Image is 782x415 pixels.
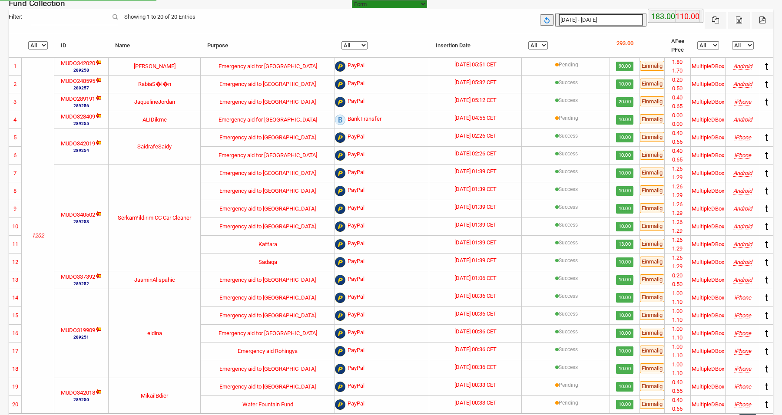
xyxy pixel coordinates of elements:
[348,346,364,356] span: PayPal
[734,294,751,301] i: Mozilla/5.0 (iPhone; CPU iPhone OS 18_3_2 like Mac OS X) AppleWebKit/605.1.15 (KHTML, like Gecko)...
[733,277,752,283] i: Mozilla/5.0 (Linux; Android 13; SM-A715F Build/TP1A.220624.014; wv) AppleWebKit/537.36 (KHTML, li...
[734,383,751,390] i: Mozilla/5.0 (iPhone; CPU iPhone OS 18_6_2 like Mac OS X) AppleWebKit/605.1.15 (KHTML, like Gecko)...
[733,223,752,230] i: Mozilla/5.0 (Linux; Android 15; Note59 Pro+ Build/AP3A.240905.015.A2; wv) AppleWebKit/537.36 (KHT...
[692,240,724,249] div: MultipleDBox
[640,150,664,160] span: Einmalig
[734,312,751,319] i: Mozilla/5.0 (iPhone; CPU iPhone OS 18_3_2 like Mac OS X) AppleWebKit/605.1.15 (KHTML, like Gecko)...
[109,378,201,413] td: MikailBdier
[348,293,364,303] span: PayPal
[765,78,769,90] span: t
[95,326,102,333] img: new-dl.gif
[9,146,22,164] td: 6
[61,95,95,103] label: MUDO289191
[109,128,201,164] td: SaidrafeSaidy
[109,34,201,57] th: Name
[733,170,752,176] i: Mozilla/5.0 (Linux; Android 15; Note59 Pro+ Build/AP3A.240905.015.A2; wv) AppleWebKit/537.36 (KHT...
[728,12,750,29] button: CSV
[733,81,752,87] i: Mozilla/5.0 (Linux; Android 10; K) AppleWebKit/537.36 (KHTML, like Gecko) Chrome/140.0.0.0 Mobile...
[752,12,773,29] button: Pdf
[640,381,664,391] span: Einmalig
[201,271,335,289] td: Emergency aid to [GEOGRAPHIC_DATA]
[692,347,724,356] div: MultipleDBox
[201,128,335,146] td: Emergency aid to [GEOGRAPHIC_DATA]
[348,364,364,374] span: PayPal
[109,57,201,75] td: [PERSON_NAME]
[665,182,690,191] li: 1.26
[765,292,769,304] span: t
[201,342,335,360] td: Emergency aid Rohingya
[765,96,769,108] span: t
[692,98,724,106] div: MultipleDBox
[61,102,102,109] small: 289256
[665,343,690,351] li: 1.00
[429,34,522,57] th: Insertion Date
[616,39,633,48] p: 293.00
[692,400,724,409] div: MultipleDBox
[765,310,769,322] span: t
[454,78,497,87] label: [DATE] 05:32 CET
[665,165,690,173] li: 1.26
[348,115,381,125] span: BankTransfer
[348,310,364,321] span: PayPal
[9,57,22,75] td: 1
[665,138,690,146] li: 0.65
[692,258,724,267] div: MultipleDBox
[640,203,664,213] span: Einmalig
[61,77,95,86] label: MUDO248595
[665,111,690,120] li: 0.00
[201,306,335,324] td: Emergency aid to [GEOGRAPHIC_DATA]
[616,329,633,338] span: 10.00
[201,57,335,75] td: Emergency aid for [GEOGRAPHIC_DATA]
[9,342,22,360] td: 17
[348,221,364,232] span: PayPal
[454,399,497,407] label: [DATE] 00:33 CET
[640,185,664,195] span: Einmalig
[454,292,497,300] label: [DATE] 00:36 CET
[348,257,364,267] span: PayPal
[559,132,578,140] label: Success
[692,382,724,391] div: MultipleDBox
[616,168,633,178] span: 10.00
[201,235,335,253] td: Kaffara
[640,257,664,267] span: Einmalig
[109,271,201,289] td: JasminAlispahic
[765,345,769,357] span: t
[616,346,633,356] span: 10.00
[559,114,578,122] label: Pending
[765,256,769,268] span: t
[692,222,724,231] div: MultipleDBox
[95,59,102,66] img: new-dl.gif
[671,37,684,46] li: AFee
[61,273,95,281] label: MUDO337392
[665,173,690,182] li: 1.29
[201,360,335,378] td: Emergency aid to [GEOGRAPHIC_DATA]
[9,217,22,235] td: 10
[765,399,769,411] span: t
[201,34,335,57] th: Purpose
[559,221,578,229] label: Success
[705,12,726,29] button: Excel
[616,311,633,320] span: 10.00
[95,112,102,119] img: new-dl.gif
[559,328,578,336] label: Success
[61,120,102,127] small: 289255
[109,75,201,93] td: RabiaS�l�n
[616,186,633,196] span: 10.00
[616,222,633,231] span: 10.00
[665,387,690,395] li: 0.65
[109,93,201,111] td: JaquelineJordan
[9,128,22,146] td: 5
[9,182,22,200] td: 8
[9,271,22,289] td: 13
[454,256,497,265] label: [DATE] 01:39 CET
[640,132,664,142] span: Einmalig
[640,363,664,373] span: Einmalig
[640,221,664,231] span: Einmalig
[692,80,724,89] div: MultipleDBox
[665,120,690,128] li: 0.00
[61,396,102,403] small: 289250
[9,164,22,182] td: 7
[9,111,22,128] td: 4
[201,289,335,306] td: Emergency aid to [GEOGRAPHIC_DATA]
[454,185,497,194] label: [DATE] 01:39 CET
